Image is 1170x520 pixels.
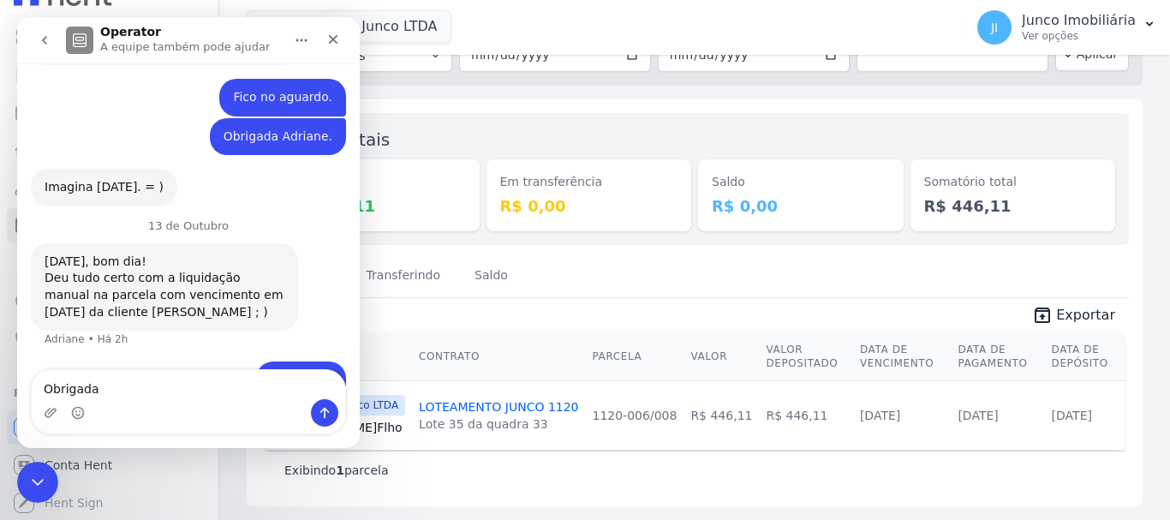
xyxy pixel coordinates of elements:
div: Fico no aguardo. [216,72,315,89]
th: Parcela [586,332,684,381]
dt: Em transferência [500,173,678,191]
b: 1 [336,463,344,477]
div: Lucia diz… [14,344,329,403]
button: Selecionador de Emoji [54,389,68,403]
a: Contratos [7,57,212,92]
div: 13 de Outubro [14,203,329,226]
a: Conta Hent [7,448,212,482]
dd: R$ 0,00 [712,194,890,218]
textarea: Envie uma mensagem... [15,353,328,382]
div: Lucia diz… [14,101,329,152]
a: Negativação [7,321,212,356]
div: Fechar [301,7,331,38]
div: Obrigada Adriane. [193,101,329,139]
button: JI Junco Imobiliária Ver opções [964,3,1170,51]
a: Transferindo [363,254,445,299]
dt: Depositado [288,173,466,191]
div: [DATE], bom dia! [27,236,267,254]
div: Fico no aguardo. [202,62,329,99]
th: Valor Depositado [759,332,852,381]
div: Lucia diz… [14,62,329,101]
p: Ver opções [1022,29,1136,43]
a: [DATE] [860,409,900,422]
button: Upload do anexo [27,389,40,403]
div: Adriane diz… [14,226,329,344]
a: Crédito [7,284,212,318]
dd: R$ 446,11 [924,194,1102,218]
span: Conta Hent [45,457,112,474]
i: unarchive [1032,305,1053,326]
div: Adriane • Há 2h [27,317,110,327]
div: Imagina [DATE]. = ) [27,162,146,179]
a: Visão Geral [7,20,212,54]
a: Saldo [471,254,511,299]
th: Valor [683,332,759,381]
a: Clientes [7,170,212,205]
iframe: Intercom live chat [17,17,360,448]
span: Exportar [1056,305,1115,326]
td: R$ 446,11 [759,380,852,450]
button: Início [268,7,301,39]
div: Boa tarde. [239,344,329,382]
dt: Saldo [712,173,890,191]
button: Enviar uma mensagem [294,382,321,409]
div: Imagina [DATE]. = )Add reaction [14,152,160,189]
div: Adriane diz… [14,152,329,203]
a: Lotes [7,133,212,167]
th: Data de Depósito [1045,332,1125,381]
th: Contrato [412,332,585,381]
dt: Somatório total [924,173,1102,191]
div: Deu tudo certo com a liquidação manual na parcela com vencimento em [DATE] da cliente [PERSON_NAM... [27,253,267,303]
dd: R$ 0,00 [500,194,678,218]
th: Data de Pagamento [951,332,1044,381]
th: Data de Vencimento [853,332,952,381]
div: Plataformas [14,383,205,403]
a: 1120-006/008 [593,409,678,422]
dd: R$ 446,11 [288,194,466,218]
p: A equipe também pode ajudar [83,21,253,39]
a: Minha Carteira [7,208,212,242]
button: Imobiliária Junco LTDA [247,10,451,43]
a: [DATE] [1052,409,1092,422]
p: Junco Imobiliária [1022,12,1136,29]
a: LOTEAMENTO JUNCO 1120 [419,400,578,414]
td: R$ 446,11 [683,380,759,450]
div: Lote 35 da quadra 33 [419,415,578,433]
a: unarchive Exportar [1018,305,1129,329]
a: [DATE] [958,409,998,422]
a: Recebíveis [7,410,212,445]
a: Parcelas [7,95,212,129]
a: Transferências [7,246,212,280]
iframe: Intercom live chat [17,462,58,503]
div: [DATE], bom dia!Deu tudo certo com a liquidação manual na parcela com vencimento em [DATE] da cli... [14,226,281,314]
p: Exibindo parcela [284,462,389,479]
div: Obrigada Adriane. [206,111,315,129]
span: JI [991,21,998,33]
